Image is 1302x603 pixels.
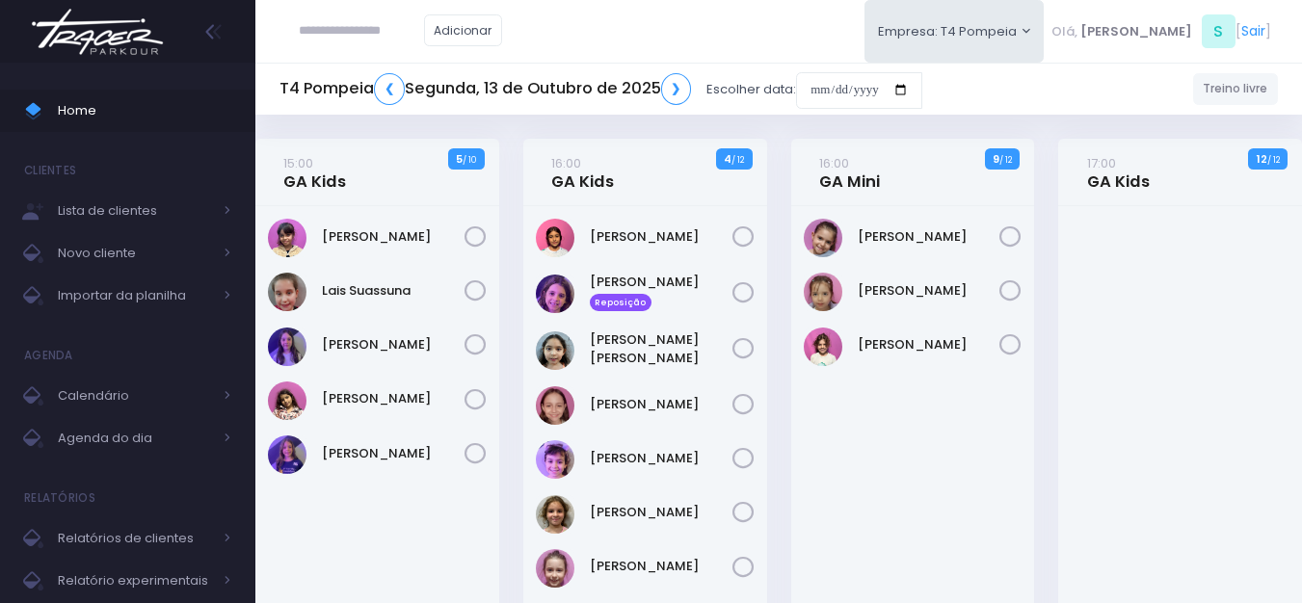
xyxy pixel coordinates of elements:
img: Lais Suassuna [268,273,306,311]
div: [ ] [1044,10,1278,53]
a: [PERSON_NAME] [322,389,465,408]
span: Relatórios de clientes [58,526,212,551]
img: Luisa Yen Muller [536,331,574,370]
img: Clara Sigolo [536,219,574,257]
small: / 12 [1267,154,1280,166]
span: Lista de clientes [58,198,212,223]
a: [PERSON_NAME] [858,335,1000,354]
small: 16:00 [551,154,581,172]
span: Importar da planilha [58,283,212,308]
strong: 9 [993,151,999,167]
a: Sair [1241,21,1265,41]
a: [PERSON_NAME] Reposição [590,273,732,311]
a: Adicionar [424,14,503,46]
img: Lia Widman [268,328,306,366]
img: Laura Novaes Abud [536,275,574,313]
span: Reposição [590,294,651,311]
h4: Clientes [24,151,76,190]
small: 15:00 [283,154,313,172]
div: Escolher data: [279,67,922,112]
a: 15:00GA Kids [283,153,346,192]
a: [PERSON_NAME] [858,227,1000,247]
strong: 12 [1257,151,1267,167]
img: Rafaella Medeiros [536,549,574,588]
img: LARA SHIMABUC [804,219,842,257]
span: Relatório experimentais [58,568,212,593]
img: Nina Loureiro Andrusyszyn [536,440,574,479]
img: Rafaela Braga [536,495,574,534]
small: / 12 [999,154,1012,166]
span: Home [58,98,231,123]
a: [PERSON_NAME] [PERSON_NAME] [590,330,732,368]
strong: 4 [724,151,731,167]
a: [PERSON_NAME] [590,395,732,414]
img: Luiza Braz [268,381,306,420]
small: / 10 [463,154,476,166]
span: [PERSON_NAME] [1080,22,1192,41]
a: ❮ [374,73,405,105]
img: Rosa Widman [268,435,306,474]
small: / 12 [731,154,744,166]
a: [PERSON_NAME] [322,227,465,247]
h5: T4 Pompeia Segunda, 13 de Outubro de 2025 [279,73,691,105]
a: 16:00GA Mini [819,153,880,192]
h4: Relatórios [24,479,95,517]
span: S [1202,14,1236,48]
img: Marina Xidis Cerqueira [536,386,574,425]
a: [PERSON_NAME] [590,449,732,468]
strong: 5 [456,151,463,167]
a: ❯ [661,73,692,105]
h4: Agenda [24,336,73,375]
img: Mariana Tamarindo de Souza [804,328,842,366]
a: [PERSON_NAME] [590,557,732,576]
a: [PERSON_NAME] [858,281,1000,301]
span: Olá, [1051,22,1077,41]
a: [PERSON_NAME] [322,335,465,354]
img: Clarice Lopes [268,219,306,257]
a: [PERSON_NAME] [590,227,732,247]
a: [PERSON_NAME] [590,503,732,522]
a: Treino livre [1193,73,1279,105]
span: Calendário [58,383,212,408]
span: Agenda do dia [58,426,212,451]
a: [PERSON_NAME] [322,444,465,463]
span: Novo cliente [58,241,212,266]
a: 17:00GA Kids [1087,153,1150,192]
img: Luísa Veludo Uchôa [804,273,842,311]
a: Lais Suassuna [322,281,465,301]
small: 17:00 [1087,154,1116,172]
small: 16:00 [819,154,849,172]
a: 16:00GA Kids [551,153,614,192]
